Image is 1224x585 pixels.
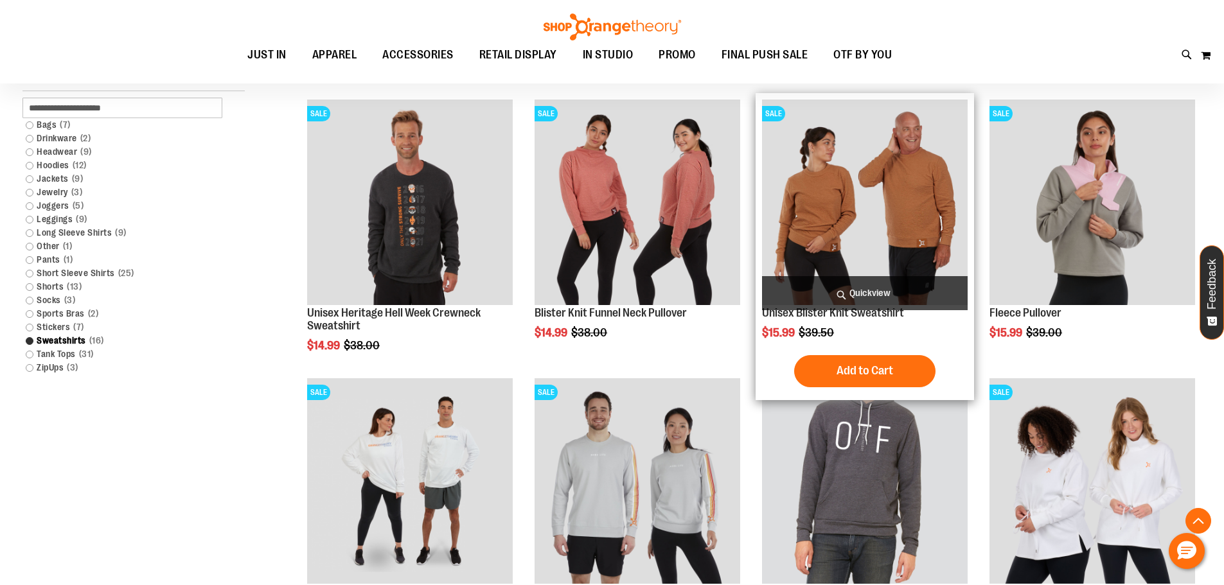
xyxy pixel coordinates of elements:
[1206,259,1218,310] span: Feedback
[61,293,79,307] span: 3
[77,132,94,145] span: 2
[19,307,233,320] a: Sports Bras2
[19,266,233,280] a: Short Sleeve Shirts25
[85,307,102,320] span: 2
[535,100,740,307] a: Product image for Blister Knit Funnelneck PulloverSALE
[762,276,968,310] a: Quickview
[535,106,558,121] span: SALE
[762,100,968,305] img: Product image for Unisex Blister Knit Sweatshirt
[68,186,86,199] span: 3
[762,106,785,121] span: SALE
[1026,326,1064,339] span: $39.00
[86,334,107,347] span: 16
[312,40,357,69] span: APPAREL
[535,306,687,319] a: Blister Knit Funnel Neck Pullover
[762,378,968,584] img: Product image for Core Unisex Fleece Pullover
[307,100,513,305] img: Product image for Unisex Heritage Hell Week Crewneck Sweatshirt
[19,320,233,334] a: Stickers7
[19,226,233,240] a: Long Sleeve Shirts9
[19,132,233,145] a: Drinkware2
[989,385,1013,400] span: SALE
[247,40,287,69] span: JUST IN
[307,100,513,307] a: Product image for Unisex Heritage Hell Week Crewneck SweatshirtSALE
[19,172,233,186] a: Jackets9
[19,118,233,132] a: Bags7
[19,334,233,347] a: Sweatshirts16
[571,326,609,339] span: $38.00
[69,172,87,186] span: 9
[756,93,974,400] div: product
[299,40,370,70] a: APPAREL
[369,40,466,70] a: ACCESSORIES
[112,226,130,240] span: 9
[60,253,76,266] span: 1
[989,306,1061,319] a: Fleece Pullover
[466,40,570,70] a: RETAIL DISPLAY
[73,213,91,226] span: 9
[301,93,519,384] div: product
[19,280,233,293] a: Shorts13
[983,93,1202,372] div: product
[762,100,968,307] a: Product image for Unisex Blister Knit SweatshirtSALE
[570,40,646,70] a: IN STUDIO
[1169,533,1205,569] button: Hello, have a question? Let’s chat.
[307,106,330,121] span: SALE
[989,326,1024,339] span: $15.99
[64,361,82,374] span: 3
[989,100,1195,307] a: Product image for Fleece PulloverSALE
[70,320,87,334] span: 7
[794,355,936,387] button: Add to Cart
[77,145,95,159] span: 9
[307,378,513,584] img: Unisex French Terry Crewneck Sweatshirt primary image
[820,40,905,70] a: OTF BY YOU
[989,100,1195,305] img: Product image for Fleece Pullover
[19,213,233,226] a: Leggings9
[583,40,634,69] span: IN STUDIO
[60,240,76,253] span: 1
[235,40,299,70] a: JUST IN
[19,347,233,361] a: Tank Tops31
[19,145,233,159] a: Headwear9
[115,266,137,280] span: 25
[19,199,233,213] a: Joggers5
[344,339,382,352] span: $38.00
[64,280,85,293] span: 13
[307,339,342,352] span: $14.99
[762,326,797,339] span: $15.99
[19,240,233,253] a: Other1
[19,293,233,307] a: Socks3
[542,13,683,40] img: Shop Orangetheory
[382,40,454,69] span: ACCESSORIES
[535,378,740,584] img: Product image for Unisex Everyday French Terry Crew Sweatshirt
[833,40,892,69] span: OTF BY YOU
[1185,508,1211,534] button: Back To Top
[799,326,836,339] span: $39.50
[76,347,97,361] span: 31
[659,40,696,69] span: PROMO
[535,326,569,339] span: $14.99
[989,378,1195,584] img: Product image for Fleece Long Sleeve
[722,40,808,69] span: FINAL PUSH SALE
[837,363,893,378] span: Add to Cart
[989,106,1013,121] span: SALE
[1200,245,1224,340] button: Feedback - Show survey
[535,385,558,400] span: SALE
[646,40,709,70] a: PROMO
[762,306,904,319] a: Unisex Blister Knit Sweatshirt
[19,361,233,374] a: ZipUps3
[528,93,747,372] div: product
[479,40,557,69] span: RETAIL DISPLAY
[709,40,821,69] a: FINAL PUSH SALE
[69,159,90,172] span: 12
[19,159,233,172] a: Hoodies12
[307,385,330,400] span: SALE
[69,199,87,213] span: 5
[535,100,740,305] img: Product image for Blister Knit Funnelneck Pullover
[57,118,74,132] span: 7
[307,306,481,332] a: Unisex Heritage Hell Week Crewneck Sweatshirt
[19,253,233,266] a: Pants1
[19,186,233,199] a: Jewelry3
